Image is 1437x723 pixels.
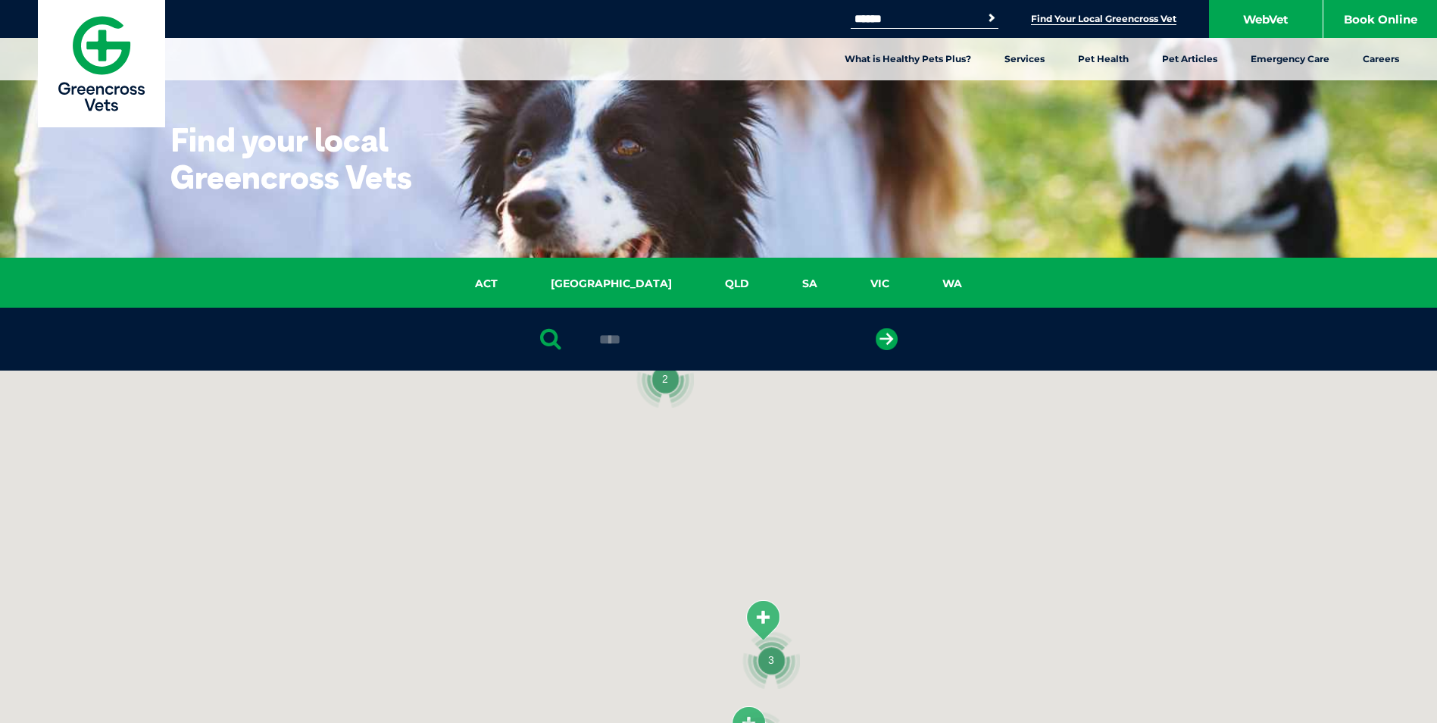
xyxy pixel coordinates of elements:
div: 2 [636,350,694,408]
h1: Find your local Greencross Vets [170,121,470,196]
a: SA [776,275,844,293]
div: 3 [742,631,800,689]
a: What is Healthy Pets Plus? [828,38,988,80]
a: Pet Articles [1145,38,1234,80]
a: VIC [844,275,916,293]
a: Careers [1346,38,1416,80]
a: ACT [448,275,524,293]
div: Noosa Civic [744,599,782,641]
a: QLD [698,275,776,293]
button: Search [984,11,999,26]
a: Pet Health [1061,38,1145,80]
a: Emergency Care [1234,38,1346,80]
a: Services [988,38,1061,80]
a: [GEOGRAPHIC_DATA] [524,275,698,293]
a: WA [916,275,989,293]
a: Find Your Local Greencross Vet [1031,13,1176,25]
